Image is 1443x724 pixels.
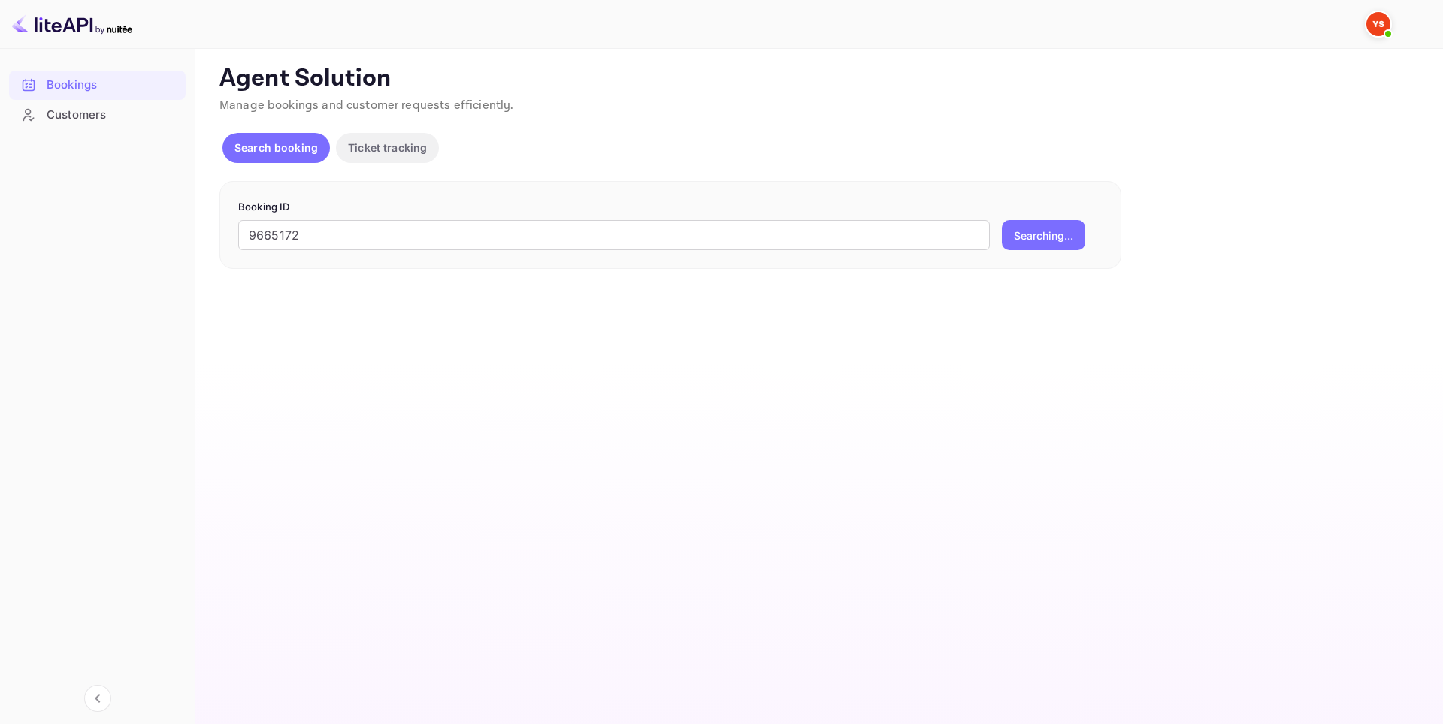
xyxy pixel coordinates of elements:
[84,685,111,712] button: Collapse navigation
[47,77,178,94] div: Bookings
[238,200,1103,215] p: Booking ID
[9,71,186,98] a: Bookings
[219,98,514,113] span: Manage bookings and customer requests efficiently.
[9,101,186,130] div: Customers
[1002,220,1085,250] button: Searching...
[9,71,186,100] div: Bookings
[219,64,1416,94] p: Agent Solution
[12,12,132,36] img: LiteAPI logo
[47,107,178,124] div: Customers
[348,140,427,155] p: Ticket tracking
[9,101,186,128] a: Customers
[234,140,318,155] p: Search booking
[1366,12,1390,36] img: Yandex Support
[238,220,990,250] input: Enter Booking ID (e.g., 63782194)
